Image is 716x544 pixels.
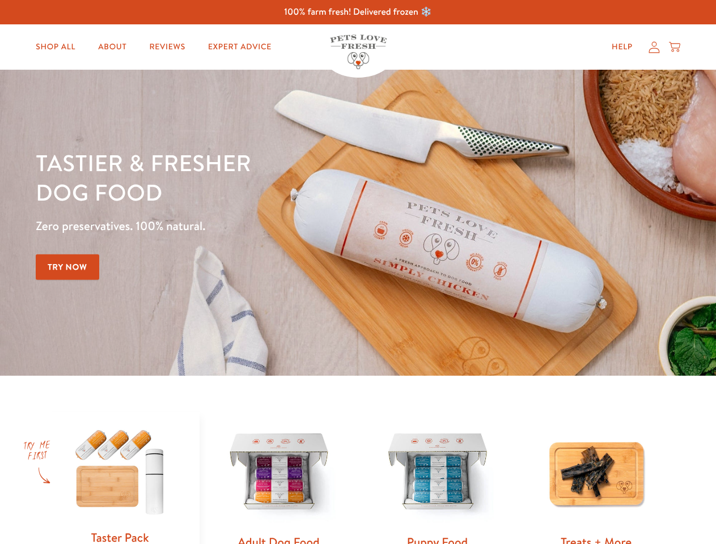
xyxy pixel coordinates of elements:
p: Zero preservatives. 100% natural. [36,216,465,236]
h1: Tastier & fresher dog food [36,148,465,207]
a: Reviews [140,36,194,58]
a: About [89,36,135,58]
a: Expert Advice [199,36,281,58]
a: Help [603,36,642,58]
img: Pets Love Fresh [330,35,387,69]
a: Shop All [27,36,84,58]
a: Try Now [36,254,99,280]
